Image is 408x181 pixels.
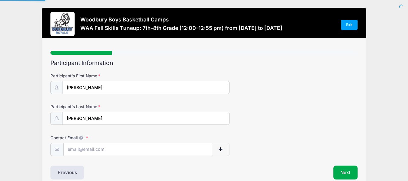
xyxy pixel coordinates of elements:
input: Participant's Last Name [63,112,230,125]
label: Participant's First Name [50,73,153,79]
h3: WAA Fall Skills Tuneup: 7th-8th Grade (12:00-12:55 pm) from [DATE] to [DATE] [80,25,282,31]
input: email@email.com [63,143,212,156]
h2: Participant Information [50,60,358,66]
input: Participant's First Name [63,81,230,94]
h3: Woodbury Boys Basketball Camps [80,16,282,23]
label: Contact Email [50,135,153,141]
label: Participant's Last Name [50,104,153,110]
button: Next [333,166,358,179]
span: We will send confirmations, payment reminders, and custom email messages to each address listed. ... [78,135,85,140]
button: Previous [50,166,84,179]
a: Exit [341,20,358,30]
